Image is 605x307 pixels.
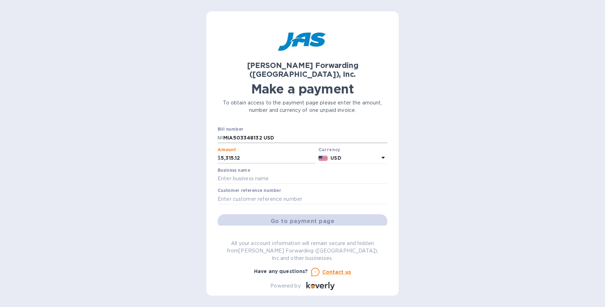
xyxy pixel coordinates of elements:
b: Have any questions? [254,268,308,274]
input: Enter business name [218,174,387,184]
h1: Make a payment [218,81,387,96]
input: 0.00 [221,153,316,164]
label: Bill number [218,127,243,132]
img: USD [318,156,328,161]
p: All your account information will remain secure and hidden from [PERSON_NAME] Forwarding ([GEOGRA... [218,240,387,262]
p: № [218,134,223,142]
b: [PERSON_NAME] Forwarding ([GEOGRAPHIC_DATA]), Inc. [247,61,358,79]
p: Powered by [270,282,300,290]
b: USD [330,155,341,161]
p: $ [218,154,221,162]
input: Enter customer reference number [218,194,387,204]
u: Contact us [322,269,351,275]
p: To obtain access to the payment page please enter the amount, number and currency of one unpaid i... [218,99,387,114]
label: Customer reference number [218,189,281,193]
label: Business name [218,168,250,172]
b: Currency [318,147,340,152]
label: Amount [218,148,236,152]
input: Enter bill number [223,132,387,143]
